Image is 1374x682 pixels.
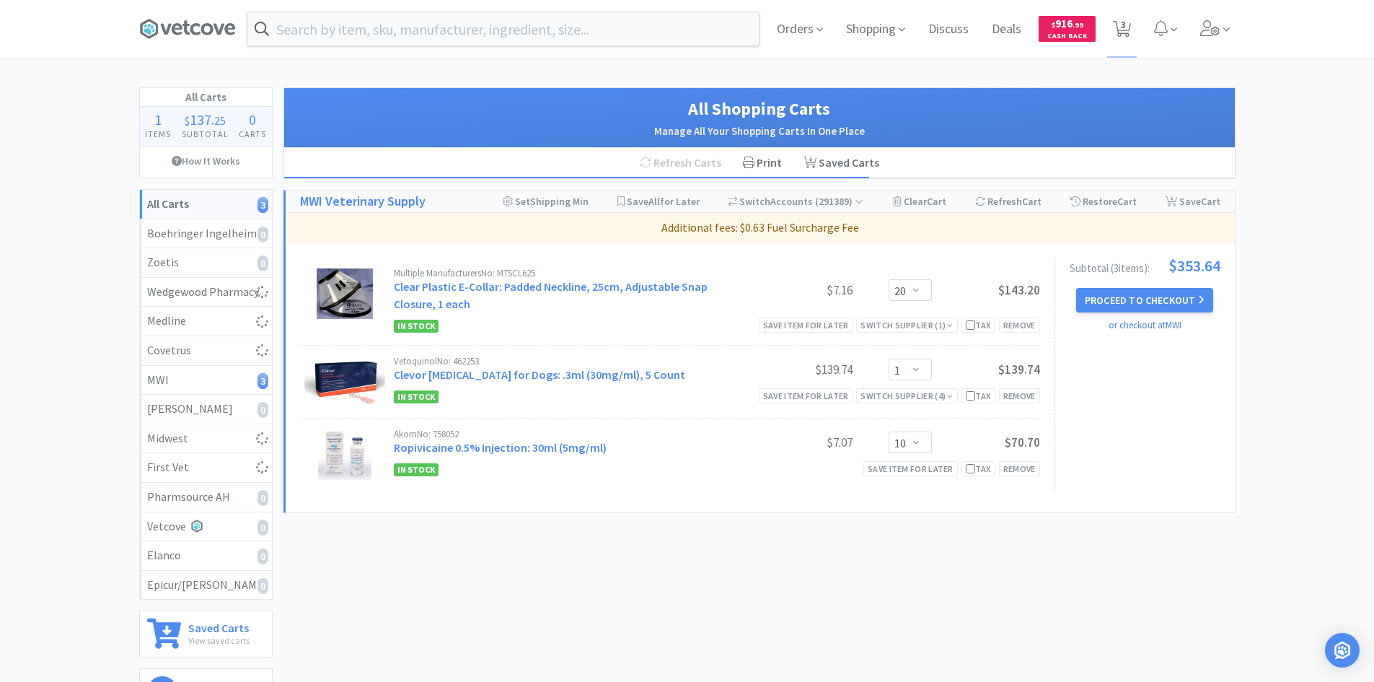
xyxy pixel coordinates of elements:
[147,253,265,272] div: Zoetis
[922,23,974,36] a: Discuss
[140,483,272,512] a: Pharmsource AH0
[147,341,265,360] div: Covetrus
[154,110,162,128] span: 1
[1052,20,1055,30] span: $
[893,191,946,212] div: Clear
[140,88,272,107] h1: All Carts
[140,127,177,141] h4: Items
[1166,191,1220,212] div: Save
[394,429,744,439] div: Akorn No: 758052
[147,546,265,565] div: Elanco
[1076,288,1213,312] button: Proceed to Checkout
[999,318,1040,333] div: Remove
[394,367,685,382] a: Clevor [MEDICAL_DATA] for Dogs: .3ml (30mg/ml), 5 Count
[1052,17,1083,30] span: 916
[394,390,439,403] span: In Stock
[986,23,1027,36] a: Deals
[1022,195,1041,208] span: Cart
[1325,633,1360,668] div: Open Intercom Messenger
[813,195,863,208] span: ( 291389 )
[257,197,268,213] i: 3
[860,318,953,332] div: Switch Supplier ( 1 )
[927,195,946,208] span: Cart
[147,400,265,419] div: [PERSON_NAME]
[257,373,268,389] i: 3
[214,113,226,128] span: 25
[257,578,268,594] i: 0
[257,227,268,242] i: 0
[147,371,265,390] div: MWI
[140,424,272,454] a: Midwest
[147,488,265,507] div: Pharmsource AH
[140,219,272,249] a: Boehringer Ingelheim0
[793,148,890,178] a: Saved Carts
[966,318,991,332] div: Tax
[188,634,250,647] p: View saved carts
[140,336,272,366] a: Covetrus
[998,362,1040,377] span: $139.74
[759,318,853,333] div: Save item for later
[257,490,268,506] i: 0
[147,283,265,302] div: Wedgewood Pharmacy
[1073,20,1083,30] span: . 99
[860,389,953,403] div: Switch Supplier ( 4 )
[147,429,265,448] div: Midwest
[1201,195,1220,208] span: Cart
[147,224,265,243] div: Boehringer Ingelheim
[176,113,234,127] div: .
[394,279,708,311] a: Clear Plastic E-Collar: Padded Neckline, 25cm, Adjustable Snap Closure, 1 each
[999,388,1040,403] div: Remove
[299,95,1220,123] h1: All Shopping Carts
[394,268,744,278] div: Multiple Manufacturers No: MTSCL625
[975,191,1041,212] div: Refresh
[629,148,732,178] div: Refresh Carts
[394,440,607,455] a: Ropivicaine 0.5% Injection: 30ml (5mg/ml)
[291,219,1229,237] p: Additional fees: $0.63 Fuel Surcharge Fee
[1107,25,1137,38] a: 3
[759,388,853,403] div: Save item for later
[147,196,189,211] strong: All Carts
[627,195,700,208] span: Save for Later
[999,461,1040,476] div: Remove
[1117,195,1137,208] span: Cart
[147,517,265,536] div: Vetcove
[304,357,385,407] img: 37473e43701a4c10a5498bd2d893a263_409273.png
[648,195,660,208] span: All
[394,357,744,366] div: Vetoquinol No: 462253
[140,307,272,336] a: Medline
[300,191,426,212] h1: MWI Veterinary Supply
[188,618,250,634] h6: Saved Carts
[147,576,265,595] div: Epicur/[PERSON_NAME]
[299,123,1220,140] h2: Manage All Your Shopping Carts In One Place
[744,281,853,299] div: $7.16
[394,320,439,333] span: In Stock
[139,611,273,657] a: Saved CartsView saved carts
[147,458,265,477] div: First Vet
[1070,191,1137,212] div: Restore
[185,113,190,128] span: $
[515,195,530,208] span: Set
[257,402,268,418] i: 0
[234,127,272,141] h4: Carts
[140,248,272,278] a: Zoetis0
[257,255,268,271] i: 0
[257,548,268,564] i: 0
[744,434,853,451] div: $7.07
[739,195,770,208] span: Switch
[966,389,991,403] div: Tax
[1109,319,1181,331] a: or checkout at MWI
[318,429,371,480] img: cd72746097ae4fa4830e3f4864d2ed9c_353507.png
[140,147,272,175] a: How It Works
[147,312,265,331] div: Medline
[140,366,272,395] a: MWI3
[257,520,268,535] i: 0
[966,462,991,476] div: Tax
[1005,434,1040,450] span: $70.70
[732,148,793,178] div: Print
[140,395,272,424] a: [PERSON_NAME]0
[140,571,272,600] a: Epicur/[PERSON_NAME]0
[394,463,439,476] span: In Stock
[863,461,958,476] div: Save item for later
[728,191,864,212] div: Accounts
[247,12,759,45] input: Search by item, sku, manufacturer, ingredient, size...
